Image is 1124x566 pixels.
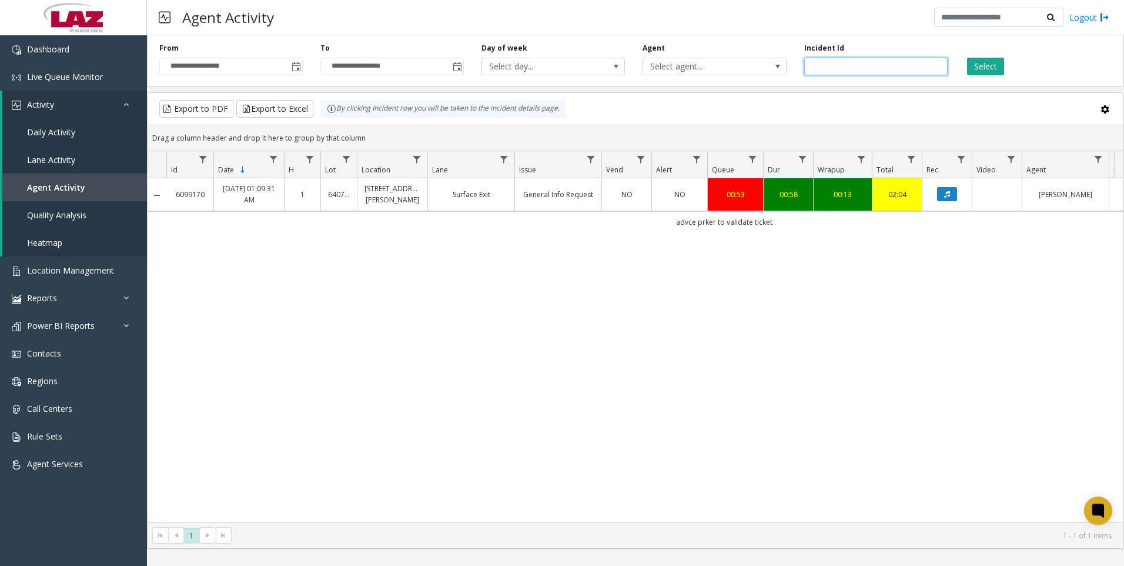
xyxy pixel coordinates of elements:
img: logout [1100,11,1109,24]
span: NO [621,189,633,199]
span: Toggle popup [289,58,302,75]
a: Queue Filter Menu [745,151,761,167]
img: 'icon' [12,294,21,304]
span: Page 1 [183,528,199,544]
a: Video Filter Menu [1003,151,1019,167]
h3: Agent Activity [176,3,280,32]
a: Total Filter Menu [904,151,919,167]
a: Collapse Details [148,191,166,200]
span: Heatmap [27,237,62,248]
a: Activity [2,91,147,118]
a: Lane Filter Menu [496,151,512,167]
a: Heatmap [2,229,147,257]
a: Lane Activity [2,146,147,174]
a: Rec. Filter Menu [954,151,969,167]
span: Issue [519,165,536,175]
kendo-pager-info: 1 - 1 of 1 items [239,531,1112,541]
label: From [159,43,179,54]
a: Wrapup Filter Menu [854,151,869,167]
a: Vend Filter Menu [633,151,649,167]
img: 'icon' [12,322,21,331]
span: Toggle popup [450,58,463,75]
a: H Filter Menu [302,151,318,167]
a: Surface Exit [435,189,507,200]
div: 00:53 [715,189,756,200]
a: NO [659,189,700,200]
img: 'icon' [12,377,21,387]
label: Day of week [481,43,527,54]
span: Call Centers [27,403,72,414]
img: 'icon' [12,460,21,470]
span: Agent Services [27,458,83,470]
img: pageIcon [159,3,170,32]
a: 00:58 [771,189,806,200]
a: 02:04 [879,189,915,200]
a: Agent Activity [2,174,147,201]
a: 00:13 [821,189,865,200]
span: Location Management [27,265,114,276]
span: Quality Analysis [27,209,86,221]
img: infoIcon.svg [327,104,336,114]
span: Activity [27,99,54,110]
button: Export to Excel [236,100,313,118]
a: NO [609,189,644,200]
a: Dur Filter Menu [795,151,811,167]
a: [DATE] 01:09:31 AM [221,183,277,205]
a: 6099170 [173,189,206,200]
a: 1 [292,189,313,200]
label: Agent [643,43,665,54]
img: 'icon' [12,405,21,414]
a: Agent Filter Menu [1090,151,1106,167]
span: H [289,165,294,175]
span: Power BI Reports [27,320,95,331]
span: Lane Activity [27,154,75,165]
span: Select day... [482,58,596,75]
span: Lot [325,165,336,175]
div: Drag a column header and drop it here to group by that column [148,128,1123,148]
a: General Info Request [522,189,594,200]
div: By clicking Incident row you will be taken to the incident details page. [321,100,566,118]
span: Rule Sets [27,431,62,442]
span: Reports [27,292,57,304]
span: Select agent... [643,58,757,75]
span: Date [218,165,234,175]
span: Agent Activity [27,182,85,193]
span: Daily Activity [27,126,75,138]
span: Total [877,165,894,175]
span: Dashboard [27,44,69,55]
a: Issue Filter Menu [583,151,599,167]
a: Id Filter Menu [195,151,211,167]
label: Incident Id [804,43,844,54]
span: Vend [606,165,623,175]
a: Lot Filter Menu [339,151,354,167]
button: Export to PDF [159,100,233,118]
img: 'icon' [12,73,21,82]
span: Queue [712,165,734,175]
a: Date Filter Menu [266,151,282,167]
button: Select [967,58,1004,75]
span: Lane [432,165,448,175]
span: Contacts [27,348,61,359]
span: Wrapup [818,165,845,175]
img: 'icon' [12,349,21,359]
span: Live Queue Monitor [27,71,103,82]
div: Data table [148,151,1123,522]
span: Alert [656,165,672,175]
a: [STREET_ADDRESS][PERSON_NAME] [364,183,420,205]
img: 'icon' [12,101,21,110]
a: Alert Filter Menu [689,151,705,167]
span: Location [362,165,390,175]
a: [PERSON_NAME] [1029,189,1102,200]
span: Sortable [238,165,247,175]
span: Agent [1026,165,1046,175]
a: Quality Analysis [2,201,147,229]
span: Video [976,165,996,175]
img: 'icon' [12,45,21,55]
img: 'icon' [12,432,21,442]
a: Daily Activity [2,118,147,146]
a: Logout [1069,11,1109,24]
a: Location Filter Menu [409,151,425,167]
span: Id [171,165,178,175]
